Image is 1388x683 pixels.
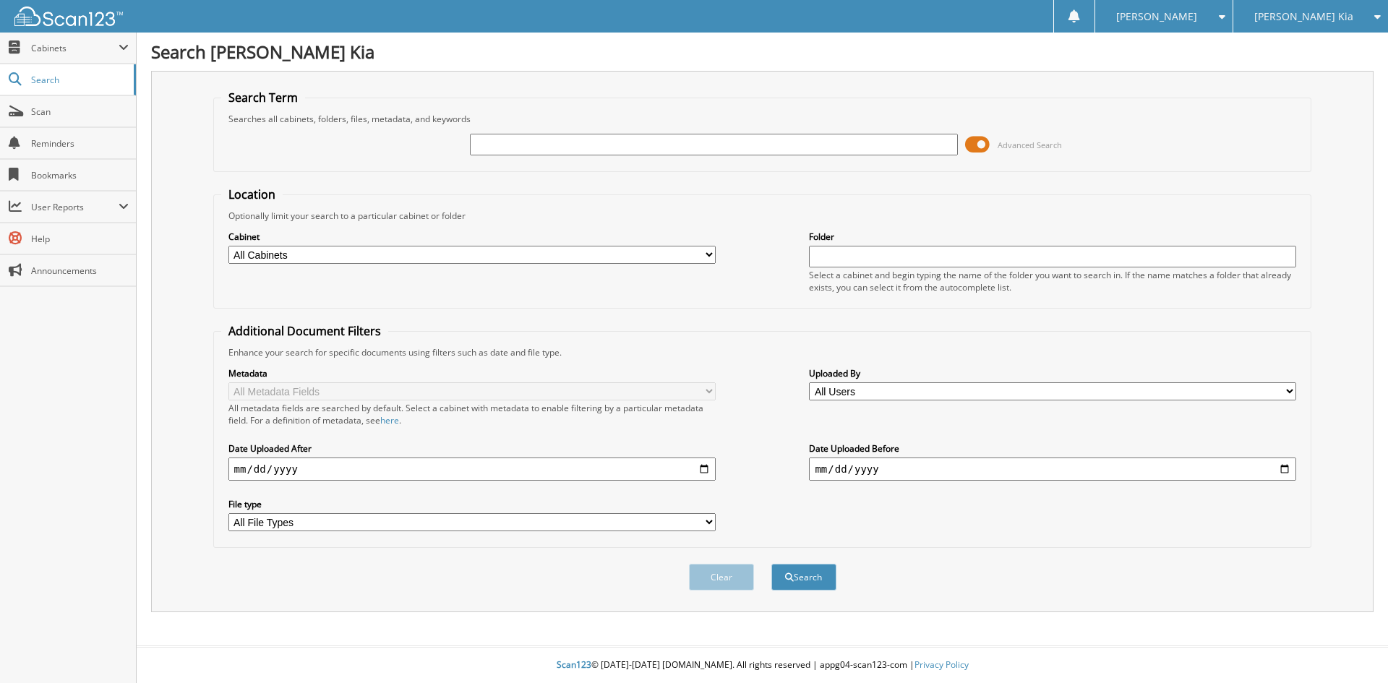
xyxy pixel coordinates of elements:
[31,106,129,118] span: Scan
[228,442,716,455] label: Date Uploaded After
[689,564,754,590] button: Clear
[31,233,129,245] span: Help
[151,40,1374,64] h1: Search [PERSON_NAME] Kia
[221,210,1304,222] div: Optionally limit your search to a particular cabinet or folder
[228,498,716,510] label: File type
[31,201,119,213] span: User Reports
[228,458,716,481] input: start
[31,169,129,181] span: Bookmarks
[228,402,716,426] div: All metadata fields are searched by default. Select a cabinet with metadata to enable filtering b...
[31,74,127,86] span: Search
[809,367,1296,379] label: Uploaded By
[14,7,123,26] img: scan123-logo-white.svg
[221,346,1304,358] div: Enhance your search for specific documents using filters such as date and file type.
[221,90,305,106] legend: Search Term
[221,113,1304,125] div: Searches all cabinets, folders, files, metadata, and keywords
[809,442,1296,455] label: Date Uploaded Before
[1254,12,1353,21] span: [PERSON_NAME] Kia
[221,186,283,202] legend: Location
[1116,12,1197,21] span: [PERSON_NAME]
[998,139,1062,150] span: Advanced Search
[228,231,716,243] label: Cabinet
[228,367,716,379] label: Metadata
[914,658,969,671] a: Privacy Policy
[557,658,591,671] span: Scan123
[31,265,129,277] span: Announcements
[31,42,119,54] span: Cabinets
[31,137,129,150] span: Reminders
[137,648,1388,683] div: © [DATE]-[DATE] [DOMAIN_NAME]. All rights reserved | appg04-scan123-com |
[221,323,388,339] legend: Additional Document Filters
[771,564,836,590] button: Search
[809,269,1296,293] div: Select a cabinet and begin typing the name of the folder you want to search in. If the name match...
[809,231,1296,243] label: Folder
[380,414,399,426] a: here
[809,458,1296,481] input: end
